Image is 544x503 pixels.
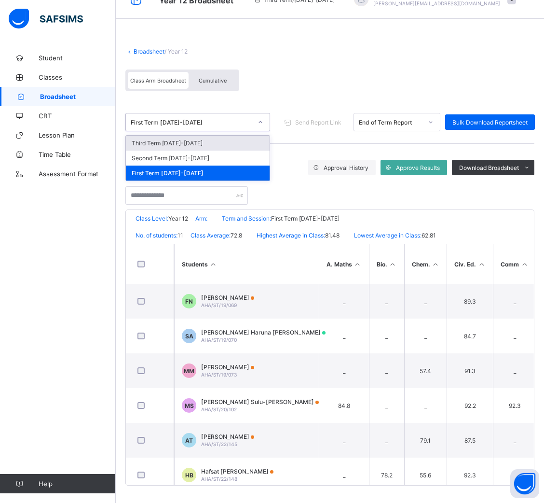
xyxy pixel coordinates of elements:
[319,423,369,458] td: _
[493,353,536,388] td: _
[493,284,536,319] td: _
[354,261,362,268] i: Sort in Ascending Order
[9,9,83,29] img: safsims
[231,232,242,239] span: 72.8
[319,244,369,284] th: A. Maths
[185,472,193,479] span: HB
[452,119,528,126] span: Bulk Download Reportsheet
[369,319,404,353] td: _
[324,164,368,171] span: Approval History
[404,423,447,458] td: 79.1
[257,232,325,239] span: Highest Average in Class:
[201,337,237,343] span: AHA/ST/19/070
[319,319,369,353] td: _
[131,119,252,126] div: First Term [DATE]-[DATE]
[396,164,440,171] span: Approve Results
[201,329,326,336] span: [PERSON_NAME] Haruna [PERSON_NAME]
[520,261,529,268] i: Sort in Ascending Order
[136,232,177,239] span: No. of students:
[201,302,237,308] span: AHA/ST/19/069
[447,284,493,319] td: 89.3
[201,406,237,412] span: AHA/ST/20/102
[126,166,270,181] div: First Term [DATE]-[DATE]
[319,284,369,319] td: _
[493,423,536,458] td: _
[319,388,369,423] td: 84.8
[177,232,183,239] span: 11
[126,151,270,166] div: Second Term [DATE]-[DATE]
[510,469,539,498] button: Open asap
[447,319,493,353] td: 84.7
[174,244,319,284] th: Students
[39,73,116,81] span: Classes
[404,388,447,423] td: _
[168,215,188,222] span: Year 12
[369,388,404,423] td: _
[369,244,404,284] th: Bio.
[39,112,116,120] span: CBT
[325,232,340,239] span: 81.48
[404,458,447,492] td: 55.6
[404,244,447,284] th: Chem.
[447,458,493,492] td: 92.3
[39,170,116,178] span: Assessment Format
[369,284,404,319] td: _
[185,333,193,340] span: SA
[185,437,193,444] span: AT
[201,372,237,377] span: AHA/ST/19/073
[222,215,271,222] span: Term and Session:
[39,131,116,139] span: Lesson Plan
[201,476,237,482] span: AHA/ST/22/148
[184,367,194,375] span: MM
[319,353,369,388] td: _
[201,294,254,301] span: [PERSON_NAME]
[39,54,116,62] span: Student
[40,93,116,100] span: Broadsheet
[130,77,186,84] span: Class Arm Broadsheet
[447,388,493,423] td: 92.2
[404,319,447,353] td: _
[164,48,188,55] span: / Year 12
[369,458,404,492] td: 78.2
[201,441,237,447] span: AHA/ST/22/145
[447,423,493,458] td: 87.5
[373,0,500,6] span: [PERSON_NAME][EMAIL_ADDRESS][DOMAIN_NAME]
[195,215,207,222] span: Arm:
[185,402,194,409] span: MS
[209,261,218,268] i: Sort Ascending
[404,353,447,388] td: 57.4
[447,353,493,388] td: 91.3
[369,353,404,388] td: _
[201,398,319,405] span: [PERSON_NAME] Sulu-[PERSON_NAME]
[447,244,493,284] th: Civ. Ed.
[134,48,164,55] a: Broadsheet
[199,77,227,84] span: Cumulative
[493,319,536,353] td: _
[39,480,115,488] span: Help
[459,164,519,171] span: Download Broadsheet
[493,388,536,423] td: 92.3
[201,433,254,440] span: [PERSON_NAME]
[369,423,404,458] td: _
[354,232,422,239] span: Lowest Average in Class:
[359,119,422,126] div: End of Term Report
[136,215,168,222] span: Class Level:
[319,458,369,492] td: _
[271,215,340,222] span: First Term [DATE]-[DATE]
[126,136,270,151] div: Third Term [DATE]-[DATE]
[190,232,231,239] span: Class Average:
[422,232,436,239] span: 62.81
[432,261,440,268] i: Sort in Ascending Order
[201,468,273,475] span: Hafsat [PERSON_NAME]
[295,119,341,126] span: Send Report Link
[389,261,397,268] i: Sort in Ascending Order
[477,261,486,268] i: Sort in Ascending Order
[493,244,536,284] th: Comm
[39,151,116,158] span: Time Table
[404,284,447,319] td: _
[201,363,254,371] span: [PERSON_NAME]
[493,458,536,492] td: _
[185,298,193,305] span: FN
